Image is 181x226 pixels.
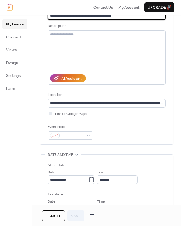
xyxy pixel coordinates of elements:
span: Design [6,60,18,66]
a: My Account [118,4,139,10]
span: Upgrade 🚀 [148,5,171,11]
button: AI Assistant [50,74,86,82]
span: Time [97,199,105,205]
a: Connect [2,32,27,42]
span: My Events [6,21,24,27]
span: Connect [6,34,21,40]
div: Start date [48,162,65,168]
span: Settings [6,73,21,79]
div: Location [48,92,164,98]
span: Views [6,47,17,53]
span: Link to Google Maps [55,111,87,117]
div: Event color [48,124,92,130]
div: AI Assistant [61,76,82,82]
a: Views [2,45,27,54]
span: Form [6,85,15,91]
button: Upgrade🚀 [144,2,174,12]
a: Contact Us [93,4,113,10]
a: Form [2,83,27,93]
span: Contact Us [93,5,113,11]
img: logo [7,4,13,11]
span: Time [97,169,105,175]
a: Settings [2,70,27,80]
span: Cancel [46,213,61,219]
div: End date [48,191,63,197]
span: Date [48,199,55,205]
div: Description [48,23,164,29]
a: My Events [2,19,27,29]
span: My Account [118,5,139,11]
span: Date [48,169,55,175]
button: Cancel [42,210,65,221]
span: Date and time [48,152,73,158]
a: Design [2,58,27,67]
